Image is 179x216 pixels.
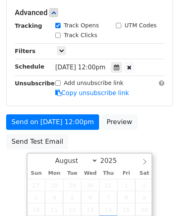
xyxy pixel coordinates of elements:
[63,171,81,176] span: Tue
[15,8,164,17] h5: Advanced
[15,22,42,29] strong: Tracking
[98,157,127,165] input: Year
[125,21,156,30] label: UTM Codes
[81,179,99,191] span: July 30, 2025
[99,191,117,203] span: August 7, 2025
[63,179,81,191] span: July 29, 2025
[45,179,63,191] span: July 28, 2025
[15,63,44,70] strong: Schedule
[99,179,117,191] span: July 31, 2025
[45,171,63,176] span: Mon
[15,80,55,87] strong: Unsubscribe
[81,191,99,203] span: August 6, 2025
[81,171,99,176] span: Wed
[81,203,99,216] span: August 13, 2025
[99,203,117,216] span: August 14, 2025
[135,203,153,216] span: August 16, 2025
[27,179,45,191] span: July 27, 2025
[27,171,45,176] span: Sun
[45,191,63,203] span: August 4, 2025
[55,64,106,71] span: [DATE] 12:00pm
[27,191,45,203] span: August 3, 2025
[135,171,153,176] span: Sat
[6,134,68,149] a: Send Test Email
[55,89,129,97] a: Copy unsubscribe link
[117,203,135,216] span: August 15, 2025
[15,48,36,54] strong: Filters
[101,114,137,130] a: Preview
[117,179,135,191] span: August 1, 2025
[64,21,99,30] label: Track Opens
[6,114,99,130] a: Send on [DATE] 12:00pm
[45,203,63,216] span: August 11, 2025
[99,171,117,176] span: Thu
[63,203,81,216] span: August 12, 2025
[135,191,153,203] span: August 9, 2025
[138,177,179,216] iframe: Chat Widget
[117,171,135,176] span: Fri
[64,79,124,87] label: Add unsubscribe link
[63,191,81,203] span: August 5, 2025
[27,203,45,216] span: August 10, 2025
[117,191,135,203] span: August 8, 2025
[135,179,153,191] span: August 2, 2025
[64,31,97,40] label: Track Clicks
